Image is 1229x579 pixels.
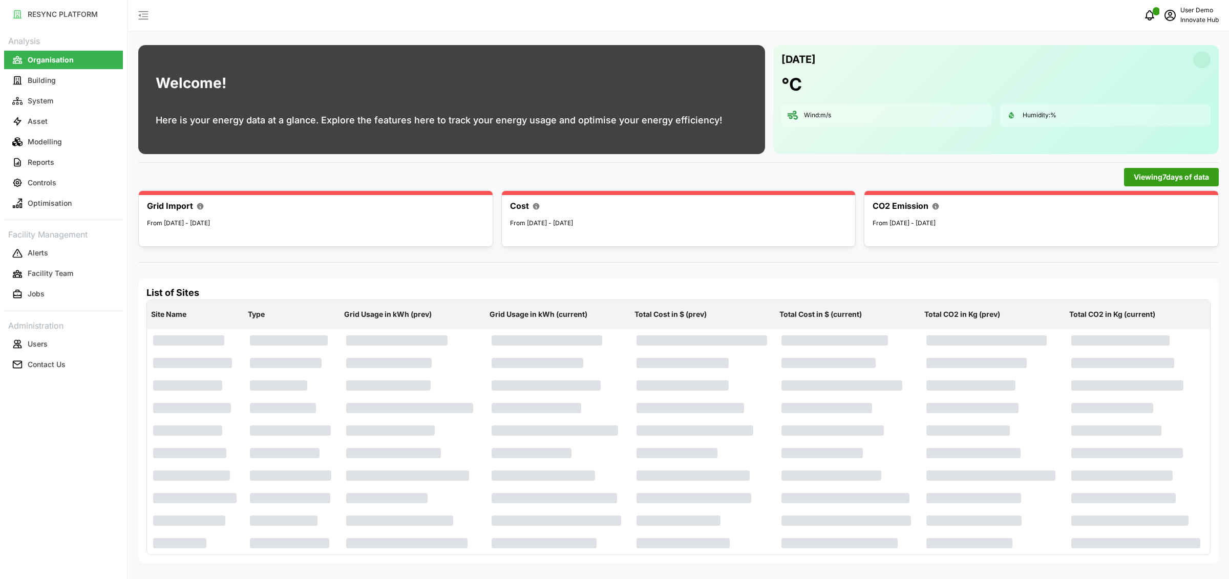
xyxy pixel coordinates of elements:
a: Users [4,334,123,354]
p: Cost [510,200,529,212]
p: Optimisation [28,198,72,208]
button: notifications [1139,5,1160,26]
p: Facility Management [4,226,123,241]
p: From [DATE] - [DATE] [510,219,847,228]
button: Viewing7days of data [1124,168,1219,186]
p: Innovate Hub [1180,15,1219,25]
button: Controls [4,174,123,192]
button: Users [4,335,123,353]
a: Asset [4,111,123,132]
p: Modelling [28,137,62,147]
button: System [4,92,123,110]
p: Grid Usage in kWh (current) [488,301,628,328]
button: Asset [4,112,123,131]
p: Controls [28,178,56,188]
span: Viewing 7 days of data [1134,168,1209,186]
p: [DATE] [781,51,816,68]
button: Alerts [4,244,123,263]
p: Users [28,339,48,349]
a: Alerts [4,243,123,264]
button: Jobs [4,285,123,304]
p: Jobs [28,289,45,299]
a: Facility Team [4,264,123,284]
button: Reports [4,153,123,171]
p: Analysis [4,33,123,48]
button: Facility Team [4,265,123,283]
p: Grid Usage in kWh (prev) [342,301,483,328]
p: From [DATE] - [DATE] [147,219,484,228]
a: Contact Us [4,354,123,375]
a: System [4,91,123,111]
button: schedule [1160,5,1180,26]
p: Total Cost in $ (current) [777,301,918,328]
p: Here is your energy data at a glance. Explore the features here to track your energy usage and op... [156,113,722,127]
p: User Demo [1180,6,1219,15]
button: Contact Us [4,355,123,374]
p: Contact Us [28,359,66,370]
a: Organisation [4,50,123,70]
p: CO2 Emission [873,200,928,212]
p: Facility Team [28,268,73,278]
a: Modelling [4,132,123,152]
p: Building [28,75,56,85]
p: RESYNC PLATFORM [28,9,98,19]
p: System [28,96,53,106]
p: Reports [28,157,54,167]
h1: °C [781,73,802,96]
button: RESYNC PLATFORM [4,5,123,24]
a: RESYNC PLATFORM [4,4,123,25]
h1: Welcome! [156,72,226,94]
p: Total CO2 in Kg (current) [1067,301,1208,328]
button: Optimisation [4,194,123,212]
p: Administration [4,317,123,332]
p: Site Name [149,301,242,328]
p: Humidity: % [1023,111,1056,120]
a: Reports [4,152,123,173]
p: From [DATE] - [DATE] [873,219,1210,228]
p: Total Cost in $ (prev) [632,301,773,328]
p: Organisation [28,55,74,65]
p: Alerts [28,248,48,258]
button: Modelling [4,133,123,151]
a: Building [4,70,123,91]
a: Optimisation [4,193,123,213]
p: Total CO2 in Kg (prev) [922,301,1063,328]
p: Grid Import [147,200,193,212]
p: Type [246,301,338,328]
a: Jobs [4,284,123,305]
button: Building [4,71,123,90]
button: Organisation [4,51,123,69]
p: Asset [28,116,48,126]
p: Wind: m/s [804,111,831,120]
h4: List of Sites [146,286,1211,299]
a: Controls [4,173,123,193]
